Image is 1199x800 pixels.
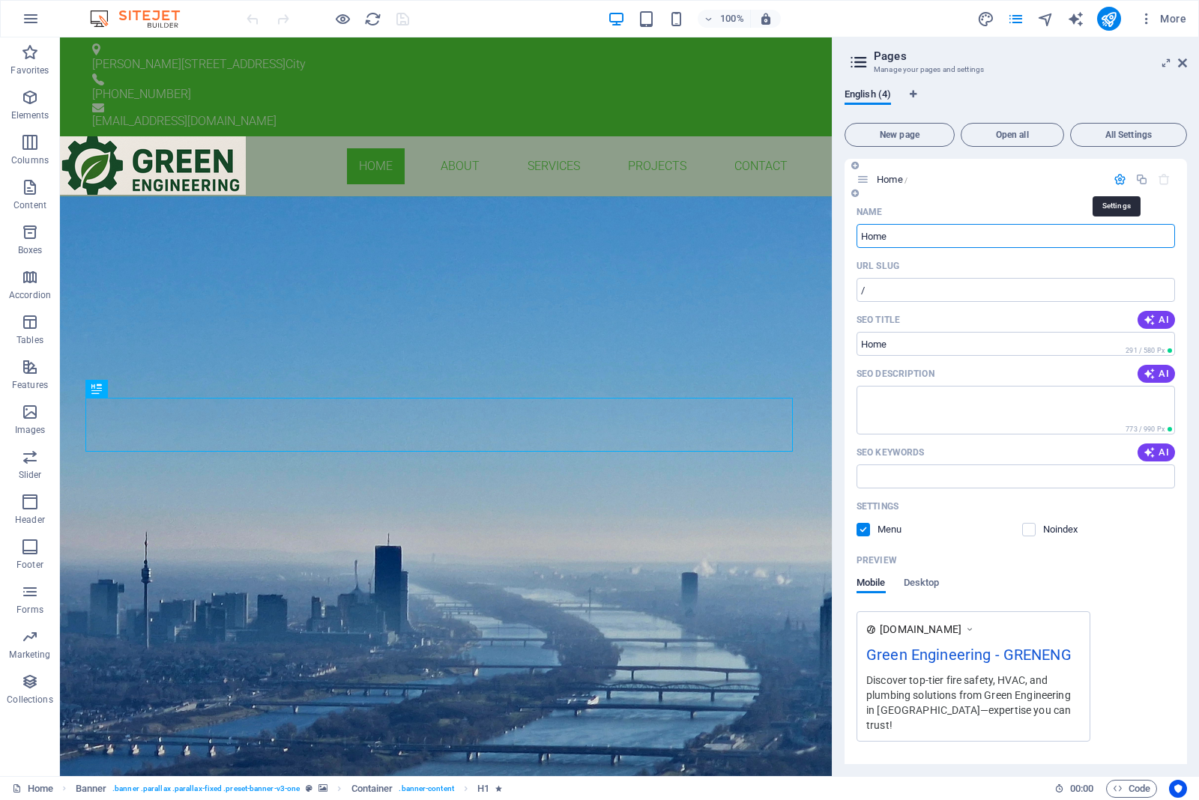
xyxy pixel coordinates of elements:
h2: Pages [874,49,1187,63]
p: URL SLUG [857,260,899,272]
button: 100% [698,10,751,28]
button: AI [1138,443,1175,461]
i: On resize automatically adjust zoom level to fit chosen device. [759,12,773,25]
button: All Settings [1070,123,1187,147]
span: Mobile [857,574,886,595]
p: Name [857,206,882,218]
i: Reload page [364,10,381,28]
button: Usercentrics [1169,780,1187,798]
button: Click here to leave preview mode and continue editing [333,10,351,28]
span: AI [1144,368,1169,380]
p: Header [15,514,45,526]
button: navigator [1037,10,1055,28]
label: The page title in search results and browser tabs [857,314,900,326]
button: AI [1138,365,1175,383]
div: Preview [857,577,939,605]
h3: Manage your pages and settings [874,63,1157,76]
button: pages [1007,10,1025,28]
p: Favorites [10,64,49,76]
p: Footer [16,559,43,571]
button: text_generator [1067,10,1085,28]
span: Click to select. Double-click to edit [477,780,489,798]
p: Boxes [18,244,43,256]
span: Calculated pixel length in search results [1123,424,1175,434]
p: Collections [7,694,52,706]
input: Last part of the URL for this page [857,278,1175,302]
i: Publish [1100,10,1117,28]
span: Open all [967,130,1057,139]
span: . banner .parallax .parallax-fixed .preset-banner-v3-one [112,780,300,798]
span: Calculated pixel length in search results [1123,345,1175,356]
label: The text in search results and social media [857,368,934,380]
i: Navigator [1037,10,1054,28]
i: Design (Ctrl+Alt+Y) [977,10,994,28]
p: Tables [16,334,43,346]
i: AI Writer [1067,10,1084,28]
span: New page [851,130,948,139]
i: This element contains a background [318,784,327,793]
button: publish [1097,7,1121,31]
span: AI [1144,446,1169,458]
i: Element contains an animation [495,784,502,793]
span: 773 / 990 Px [1126,425,1165,433]
textarea: The text in search results and social media [857,386,1175,434]
p: SEO Title [857,314,900,326]
button: More [1133,7,1192,31]
p: Settings [857,500,899,512]
p: Forms [16,604,43,616]
a: Click to cancel selection. Double-click to open Pages [12,780,53,798]
p: Accordion [9,289,51,301]
p: Define if you want this page to be shown in auto-generated navigation. [878,523,926,536]
p: SEO Description [857,368,934,380]
p: Slider [19,469,42,481]
p: Columns [11,154,49,166]
p: Instruct search engines to exclude this page from search results. [1043,523,1092,536]
span: More [1139,11,1186,26]
p: Elements [11,109,49,121]
p: Preview of your page in search results [857,554,897,566]
button: design [977,10,995,28]
span: Desktop [904,574,940,595]
div: The startpage cannot be deleted [1158,173,1171,186]
button: Code [1106,780,1157,798]
button: New page [845,123,955,147]
nav: breadcrumb [76,780,503,798]
input: The page title in search results and browser tabs [857,332,1175,356]
div: Language Tabs [845,88,1187,117]
label: Last part of the URL for this page [857,260,899,272]
span: . banner-content [399,780,453,798]
p: Marketing [9,649,50,661]
span: Code [1113,780,1150,798]
h6: 100% [720,10,744,28]
span: Click to select. Double-click to edit [351,780,393,798]
span: 291 / 580 Px [1126,347,1165,354]
div: Home/ [872,175,1106,184]
span: AI [1144,314,1169,326]
i: This element is a customizable preset [306,784,312,793]
span: 00 00 [1070,780,1093,798]
span: [DOMAIN_NAME] [880,622,961,637]
p: Images [15,424,46,436]
p: Content [13,199,46,211]
span: All Settings [1077,130,1180,139]
h6: Session time [1054,780,1094,798]
p: Features [12,379,48,391]
button: reload [363,10,381,28]
div: Discover top-tier fire safety, HVAC, and plumbing solutions from Green Engineering in [GEOGRAPHIC... [866,672,1081,733]
span: / [904,176,907,184]
span: Click to select. Double-click to edit [76,780,107,798]
button: AI [1138,311,1175,329]
i: Pages (Ctrl+Alt+S) [1007,10,1024,28]
span: Click to open page [877,174,907,185]
p: SEO Keywords [857,446,924,458]
span: English (4) [845,85,891,106]
div: Duplicate [1135,173,1148,186]
span: : [1081,783,1083,794]
div: Green Engineering - GRENENG [866,643,1081,673]
img: Editor Logo [86,10,199,28]
button: Open all [961,123,1064,147]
